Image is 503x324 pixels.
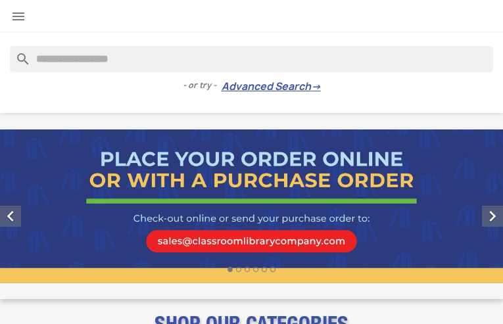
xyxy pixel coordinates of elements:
i:  [11,9,26,24]
span: → [311,80,321,93]
span: - or try - [183,79,222,92]
input: Search [10,46,493,72]
i:  [482,206,503,227]
i: search [10,46,26,62]
a: Advanced Search→ [222,80,321,93]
